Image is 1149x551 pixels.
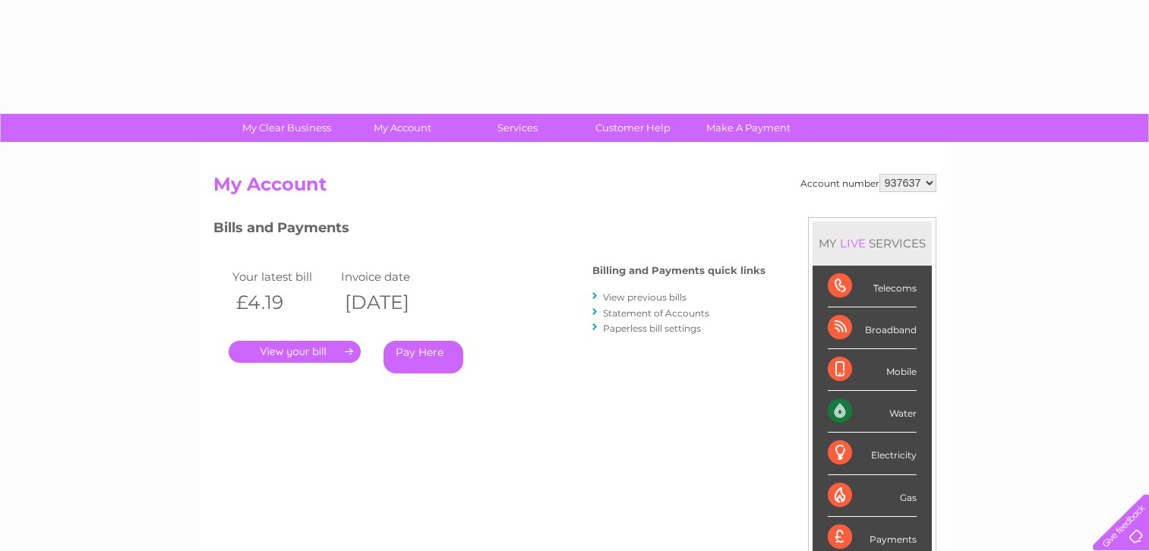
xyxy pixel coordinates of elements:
td: Your latest bill [229,266,338,287]
div: Gas [828,475,917,517]
div: Broadband [828,307,917,349]
a: My Clear Business [224,114,349,142]
a: My Account [339,114,465,142]
td: Invoice date [337,266,447,287]
a: Services [455,114,580,142]
a: Pay Here [384,341,463,373]
div: Account number [800,174,936,192]
div: Electricity [828,433,917,474]
h3: Bills and Payments [213,217,765,244]
h2: My Account [213,174,936,203]
a: Make A Payment [686,114,811,142]
div: MY SERVICES [813,222,932,265]
div: Water [828,391,917,433]
a: Paperless bill settings [603,323,701,334]
a: View previous bills [603,291,687,303]
h4: Billing and Payments quick links [592,265,765,276]
th: [DATE] [337,287,447,318]
div: Telecoms [828,266,917,307]
a: Statement of Accounts [603,307,709,319]
a: Customer Help [570,114,696,142]
div: Mobile [828,349,917,391]
th: £4.19 [229,287,338,318]
a: . [229,341,361,363]
div: LIVE [837,236,869,250]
